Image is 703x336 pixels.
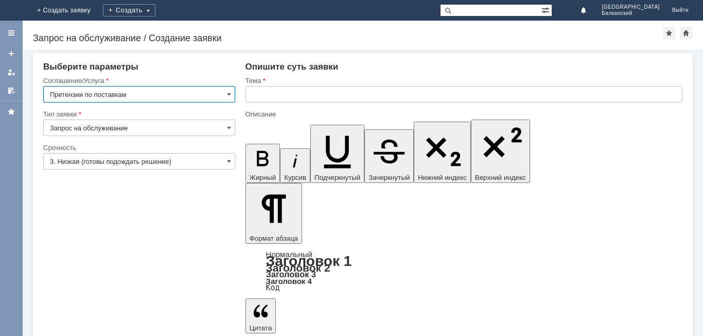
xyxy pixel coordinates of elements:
[280,148,310,183] button: Курсив
[33,33,663,43] div: Запрос на обслуживание / Создание заявки
[471,120,530,183] button: Верхний индекс
[43,62,138,72] span: Выберите параметры
[602,10,660,16] span: Балканский
[245,111,680,117] div: Описание
[418,174,467,181] span: Нижний индекс
[3,64,20,80] a: Мои заявки
[310,125,364,183] button: Подчеркнутый
[602,4,660,10] span: [GEOGRAPHIC_DATA]
[414,122,471,183] button: Нижний индекс
[266,283,280,292] a: Код
[284,174,306,181] span: Курсив
[250,324,272,332] span: Цитата
[314,174,360,181] span: Подчеркнутый
[43,77,233,84] div: Соглашение/Услуга
[541,5,552,14] span: Расширенный поиск
[103,4,155,16] div: Создать
[266,250,312,259] a: Нормальный
[245,251,682,291] div: Формат абзаца
[245,298,276,333] button: Цитата
[43,144,233,151] div: Срочность
[680,27,692,39] div: Сделать домашней страницей
[663,27,675,39] div: Добавить в избранное
[245,62,339,72] span: Опишите суть заявки
[43,111,233,117] div: Тип заявки
[245,144,280,183] button: Жирный
[250,174,276,181] span: Жирный
[3,82,20,99] a: Мои согласования
[266,277,312,285] a: Заголовок 4
[245,77,680,84] div: Тема
[368,174,410,181] span: Зачеркнутый
[266,270,316,279] a: Заголовок 3
[475,174,526,181] span: Верхний индекс
[245,183,302,244] button: Формат абзаца
[266,253,352,269] a: Заголовок 1
[250,234,298,242] span: Формат абзаца
[364,129,414,183] button: Зачеркнутый
[3,45,20,62] a: Создать заявку
[266,262,330,274] a: Заголовок 2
